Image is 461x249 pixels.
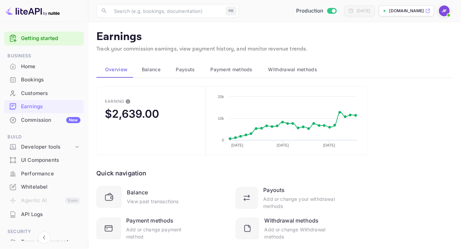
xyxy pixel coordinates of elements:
div: View past transactions [127,198,178,205]
div: Developer tools [21,143,74,151]
a: Performance [4,167,84,180]
span: Overview [105,65,128,74]
div: $2,639.00 [105,107,159,120]
div: UI Components [4,154,84,167]
div: Getting started [4,32,84,45]
div: [DATE] [356,8,370,14]
span: Balance [142,65,160,74]
span: Payouts [176,65,195,74]
a: Home [4,60,84,73]
span: Security [4,228,84,235]
text: [DATE] [323,143,335,147]
div: Commission [21,116,80,124]
div: Team management [21,238,80,246]
a: CommissionNew [4,114,84,126]
div: Add or change your withdrawal methods [263,195,335,210]
a: Whitelabel [4,180,84,193]
a: API Logs [4,208,84,221]
span: Payment methods [210,65,253,74]
div: Withdrawal methods [264,216,319,225]
div: ⌘K [226,6,236,15]
div: Balance [127,188,148,196]
text: [DATE] [231,143,243,147]
button: Collapse navigation [38,231,50,244]
text: 10k [218,116,224,120]
div: Add or change payment method [126,226,196,240]
a: Bookings [4,73,84,86]
a: Customers [4,87,84,99]
p: Track your commission earnings, view payment history, and monitor revenue trends. [96,45,453,53]
div: Home [21,63,80,71]
div: Quick navigation [96,169,146,178]
div: scrollable auto tabs example [96,61,453,78]
a: Team management [4,235,84,248]
div: Customers [4,87,84,100]
div: Payouts [263,186,285,194]
span: Business [4,52,84,60]
button: EarningThis is the amount of confirmed commission that will be paid to you on the next scheduled ... [96,86,206,155]
input: Search (e.g. bookings, documentation) [110,4,223,18]
text: [DATE] [277,143,289,147]
img: Jenny Frimer [439,5,449,16]
div: Developer tools [4,141,84,153]
div: Switch to Sandbox mode [293,7,339,15]
span: Production [296,7,324,15]
div: Add or change Withdrawal methods [264,226,335,240]
span: Build [4,133,84,141]
div: New [66,117,80,123]
div: Earnings [21,103,80,111]
a: UI Components [4,154,84,166]
div: Whitelabel [21,183,80,191]
img: LiteAPI logo [5,5,60,16]
p: [DOMAIN_NAME] [389,8,424,14]
div: Bookings [21,76,80,84]
div: Payment methods [126,216,173,225]
text: 0 [222,138,224,142]
span: Withdrawal methods [268,65,317,74]
div: Earning [105,99,124,104]
button: This is the amount of confirmed commission that will be paid to you on the next scheduled deposit [122,96,133,107]
div: Performance [21,170,80,178]
a: Getting started [21,35,80,42]
div: Customers [21,90,80,97]
div: API Logs [21,211,80,218]
div: CommissionNew [4,114,84,127]
div: API Logs [4,208,84,221]
a: Earnings [4,100,84,113]
div: Whitelabel [4,180,84,194]
p: Earnings [96,30,453,44]
text: 20k [218,95,224,99]
div: UI Components [21,156,80,164]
